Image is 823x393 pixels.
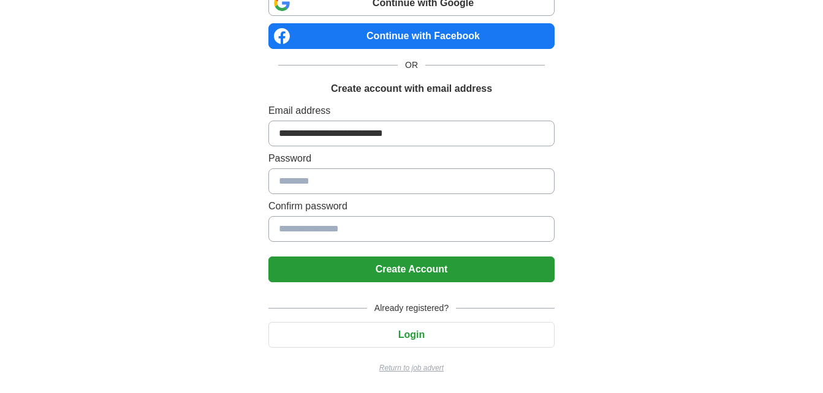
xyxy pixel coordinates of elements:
h1: Create account with email address [331,81,492,96]
label: Confirm password [268,199,555,214]
a: Continue with Facebook [268,23,555,49]
label: Email address [268,103,555,118]
button: Create Account [268,256,555,282]
a: Login [268,329,555,340]
button: Login [268,322,555,348]
a: Return to job advert [268,362,555,373]
span: Already registered? [367,302,456,315]
span: OR [398,59,425,72]
label: Password [268,151,555,166]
